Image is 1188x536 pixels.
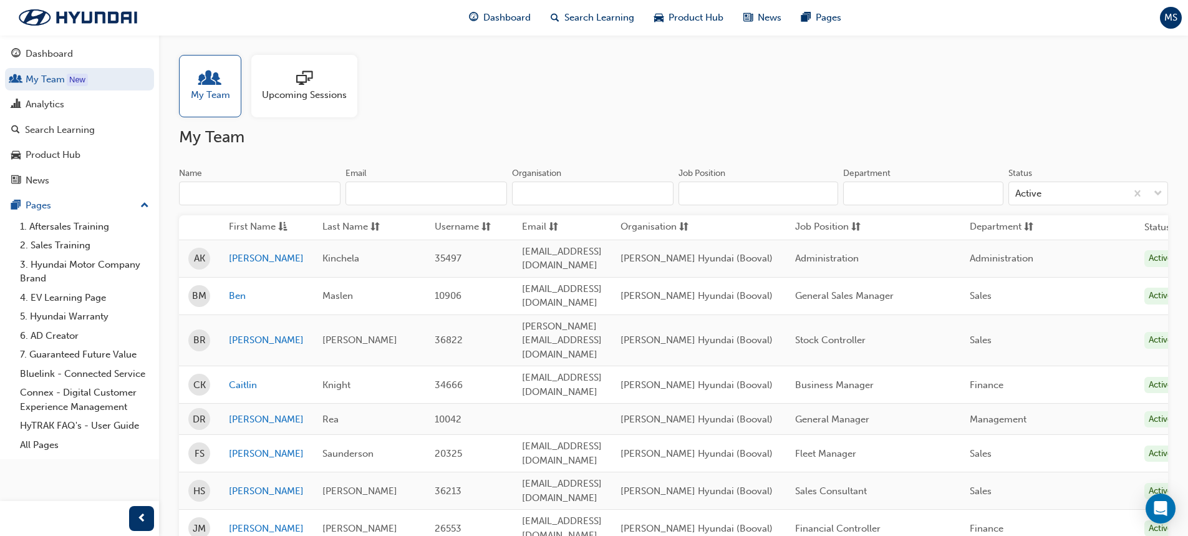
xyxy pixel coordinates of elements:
[549,220,558,235] span: sorting-icon
[296,71,312,88] span: sessionType_ONLINE_URL-icon
[795,485,867,497] span: Sales Consultant
[229,289,304,303] a: Ben
[322,448,374,459] span: Saunderson
[795,220,849,235] span: Job Position
[11,175,21,187] span: news-icon
[1144,411,1177,428] div: Active
[795,334,866,346] span: Stock Controller
[522,372,602,397] span: [EMAIL_ADDRESS][DOMAIN_NAME]
[1160,7,1182,29] button: MS
[469,10,478,26] span: guage-icon
[970,334,992,346] span: Sales
[322,253,359,264] span: Kinchela
[791,5,851,31] a: pages-iconPages
[322,485,397,497] span: [PERSON_NAME]
[322,379,350,391] span: Knight
[229,251,304,266] a: [PERSON_NAME]
[137,511,147,527] span: prev-icon
[322,220,391,235] button: Last Namesorting-icon
[191,88,230,102] span: My Team
[801,10,811,26] span: pages-icon
[25,123,95,137] div: Search Learning
[6,4,150,31] img: Trak
[322,523,397,534] span: [PERSON_NAME]
[5,93,154,116] a: Analytics
[970,220,1038,235] button: Departmentsorting-icon
[1144,220,1171,235] th: Status
[512,182,674,205] input: Organisation
[229,447,304,461] a: [PERSON_NAME]
[1024,220,1033,235] span: sorting-icon
[733,5,791,31] a: news-iconNews
[679,167,725,180] div: Job Position
[26,198,51,213] div: Pages
[15,236,154,255] a: 2. Sales Training
[5,194,154,217] button: Pages
[654,10,664,26] span: car-icon
[481,220,491,235] span: sorting-icon
[1154,186,1162,202] span: down-icon
[193,412,206,427] span: DR
[621,334,773,346] span: [PERSON_NAME] Hyundai (Booval)
[11,99,21,110] span: chart-icon
[278,220,287,235] span: asc-icon
[621,220,677,235] span: Organisation
[345,182,507,205] input: Email
[5,40,154,194] button: DashboardMy TeamAnalyticsSearch LearningProduct HubNews
[1164,11,1177,25] span: MS
[11,49,21,60] span: guage-icon
[1015,187,1041,201] div: Active
[229,220,297,235] button: First Nameasc-icon
[5,42,154,66] a: Dashboard
[669,11,723,25] span: Product Hub
[621,523,773,534] span: [PERSON_NAME] Hyundai (Booval)
[795,523,881,534] span: Financial Controller
[251,55,367,117] a: Upcoming Sessions
[621,414,773,425] span: [PERSON_NAME] Hyundai (Booval)
[621,253,773,264] span: [PERSON_NAME] Hyundai (Booval)
[202,71,218,88] span: people-icon
[322,334,397,346] span: [PERSON_NAME]
[435,448,462,459] span: 20325
[1144,250,1177,267] div: Active
[522,220,546,235] span: Email
[435,334,463,346] span: 36822
[970,414,1026,425] span: Management
[15,416,154,436] a: HyTRAK FAQ's - User Guide
[11,150,21,161] span: car-icon
[522,478,602,504] span: [EMAIL_ADDRESS][DOMAIN_NAME]
[5,119,154,142] a: Search Learning
[435,379,463,391] span: 34666
[522,441,602,466] span: [EMAIL_ADDRESS][DOMAIN_NAME]
[179,167,202,180] div: Name
[193,522,206,536] span: JM
[194,251,205,266] span: AK
[370,220,380,235] span: sorting-icon
[851,220,861,235] span: sorting-icon
[15,326,154,346] a: 6. AD Creator
[15,383,154,416] a: Connex - Digital Customer Experience Management
[795,253,859,264] span: Administration
[179,127,1168,147] h2: My Team
[15,288,154,308] a: 4. EV Learning Page
[970,253,1033,264] span: Administration
[459,5,541,31] a: guage-iconDashboard
[11,200,21,212] span: pages-icon
[551,10,559,26] span: search-icon
[795,379,874,391] span: Business Manager
[193,484,205,499] span: HS
[15,364,154,384] a: Bluelink - Connected Service
[843,167,891,180] div: Department
[193,333,206,348] span: BR
[970,220,1021,235] span: Department
[970,523,1003,534] span: Finance
[195,447,205,461] span: FS
[15,345,154,364] a: 7. Guaranteed Future Value
[1144,288,1177,305] div: Active
[229,484,304,499] a: [PERSON_NAME]
[970,485,992,497] span: Sales
[522,220,591,235] button: Emailsorting-icon
[435,485,461,497] span: 36213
